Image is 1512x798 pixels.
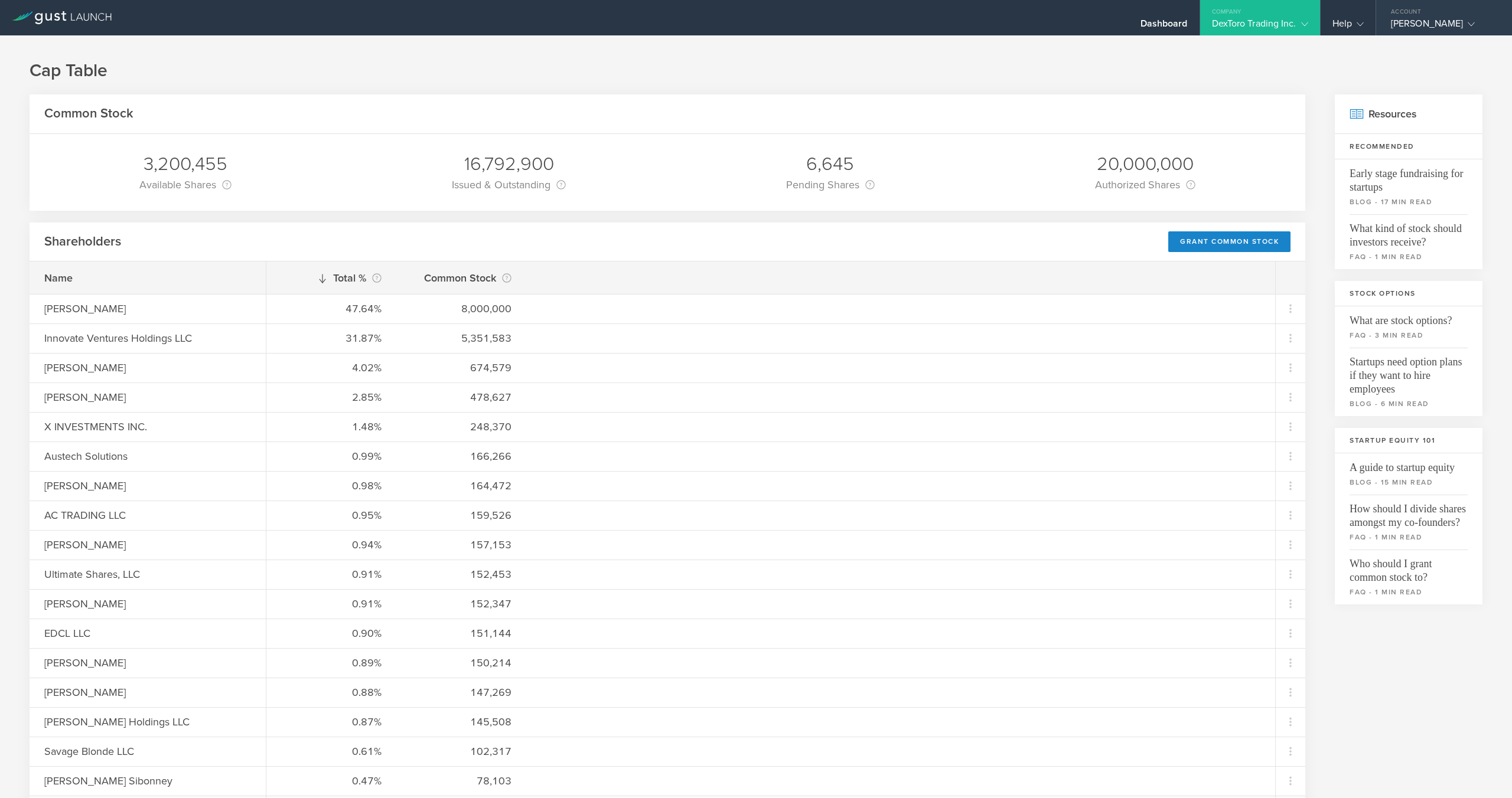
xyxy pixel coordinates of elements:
div: Austech Solutions [44,449,251,464]
div: Available Shares [139,176,232,193]
div: 47.64% [281,301,382,316]
h3: Stock Options [1335,281,1482,306]
div: EDCL LLC [44,626,251,641]
div: Total % [281,270,382,286]
h2: Resources [1335,94,1482,134]
div: [PERSON_NAME] Sibonney [44,773,251,789]
div: [PERSON_NAME] [1391,18,1491,35]
div: 150,214 [411,655,511,671]
div: 8,000,000 [411,301,511,316]
div: Name [44,270,251,286]
div: 0.91% [281,596,382,611]
small: faq - 1 min read [1350,532,1468,542]
span: Who should I grant common stock to? [1350,550,1468,584]
a: What kind of stock should investors receive?faq - 1 min read [1335,214,1482,269]
div: 0.99% [281,449,382,464]
div: 164,472 [411,478,511,493]
div: 674,579 [411,360,511,375]
span: What are stock options? [1350,306,1468,328]
span: Early stage fundraising for startups [1350,159,1468,194]
span: What kind of stock should investors receive? [1350,214,1468,249]
a: Early stage fundraising for startupsblog - 17 min read [1335,159,1482,214]
div: 20,000,000 [1095,152,1195,176]
div: 0.98% [281,478,382,493]
div: 478,627 [411,390,511,405]
div: AC TRADING LLC [44,508,251,523]
div: Pending Shares [786,176,875,193]
h3: Startup Equity 101 [1335,428,1482,453]
div: [PERSON_NAME] [44,685,251,700]
div: 0.61% [281,744,382,759]
div: Innovate Ventures Holdings LLC [44,331,251,346]
h2: Common Stock [44,105,133,122]
div: 145,508 [411,714,511,730]
a: A guide to startup equityblog - 15 min read [1335,453,1482,495]
div: 0.47% [281,773,382,789]
a: How should I divide shares amongst my co-founders?faq - 1 min read [1335,495,1482,550]
div: 16,792,900 [452,152,566,176]
div: 102,317 [411,744,511,759]
div: 166,266 [411,449,511,464]
div: 151,144 [411,626,511,641]
small: faq - 1 min read [1350,251,1468,262]
div: 152,453 [411,567,511,582]
div: [PERSON_NAME] [44,360,251,375]
div: X INVESTMENTS INC. [44,419,251,434]
div: [PERSON_NAME] [44,478,251,493]
div: 3,200,455 [139,152,232,176]
div: 78,103 [411,773,511,789]
div: Issued & Outstanding [452,176,566,193]
div: [PERSON_NAME] [44,301,251,316]
div: Common Stock [411,270,511,286]
h1: Cap Table [30,59,1482,83]
div: 157,153 [411,537,511,552]
small: blog - 6 min read [1350,398,1468,409]
div: 6,645 [786,152,875,176]
div: Help [1332,18,1364,35]
div: 4.02% [281,360,382,375]
div: 0.87% [281,714,382,730]
a: Who should I grant common stock to?faq - 1 min read [1335,550,1482,604]
div: 152,347 [411,596,511,611]
small: faq - 3 min read [1350,330,1468,341]
span: How should I divide shares amongst my co-founders? [1350,495,1468,529]
div: [PERSON_NAME] Holdings LLC [44,714,251,730]
div: 0.95% [281,508,382,523]
div: Grant Common Stock [1168,231,1291,252]
div: DexToro Trading Inc. [1212,18,1308,35]
small: blog - 15 min read [1350,477,1468,488]
small: blog - 17 min read [1350,197,1468,207]
div: Authorized Shares [1095,176,1195,193]
div: 5,351,583 [411,331,511,346]
div: Dashboard [1140,18,1188,35]
div: Ultimate Shares, LLC [44,567,251,582]
div: [PERSON_NAME] [44,596,251,611]
div: 0.94% [281,537,382,552]
div: 159,526 [411,508,511,523]
small: faq - 1 min read [1350,587,1468,597]
div: 2.85% [281,390,382,405]
span: A guide to startup equity [1350,453,1468,475]
div: 0.91% [281,567,382,582]
a: What are stock options?faq - 3 min read [1335,306,1482,348]
h2: Shareholders [44,233,121,250]
a: Startups need option plans if they want to hire employeesblog - 6 min read [1335,348,1482,416]
div: 0.88% [281,685,382,700]
div: 1.48% [281,419,382,434]
div: 31.87% [281,331,382,346]
div: [PERSON_NAME] [44,537,251,552]
div: 0.90% [281,626,382,641]
div: 0.89% [281,655,382,671]
h3: Recommended [1335,134,1482,159]
span: Startups need option plans if they want to hire employees [1350,348,1468,396]
div: 147,269 [411,685,511,700]
div: [PERSON_NAME] [44,655,251,671]
div: Savage Blonde LLC [44,744,251,759]
div: 248,370 [411,419,511,434]
div: [PERSON_NAME] [44,390,251,405]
